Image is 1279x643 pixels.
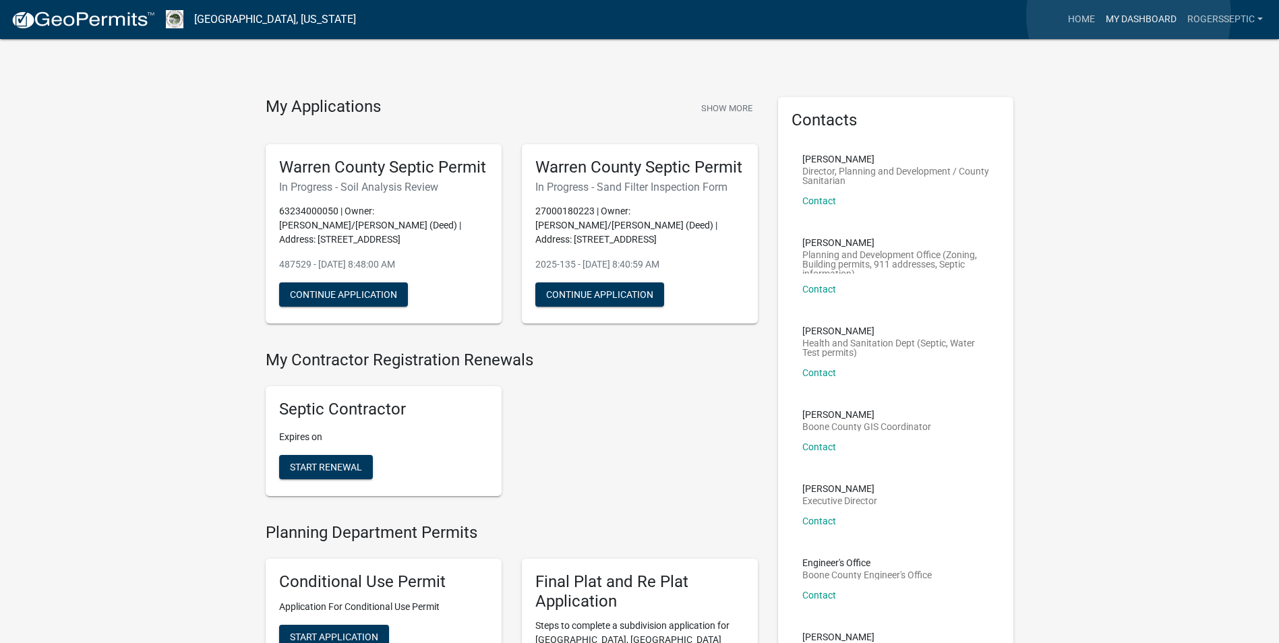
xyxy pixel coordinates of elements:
[802,422,931,431] p: Boone County GIS Coordinator
[266,350,758,370] h4: My Contractor Registration Renewals
[792,111,1001,130] h5: Contacts
[266,523,758,543] h4: Planning Department Permits
[279,455,373,479] button: Start Renewal
[194,8,356,31] a: [GEOGRAPHIC_DATA], [US_STATE]
[802,238,990,247] p: [PERSON_NAME]
[166,10,183,28] img: Boone County, Iowa
[802,590,836,601] a: Contact
[802,632,990,642] p: [PERSON_NAME]
[279,600,488,614] p: Application For Conditional Use Permit
[279,158,488,177] h5: Warren County Septic Permit
[696,97,758,119] button: Show More
[802,338,990,357] p: Health and Sanitation Dept (Septic, Water Test permits)
[290,631,378,642] span: Start Application
[535,181,744,193] h6: In Progress - Sand Filter Inspection Form
[1182,7,1268,32] a: rogersseptic
[535,158,744,177] h5: Warren County Septic Permit
[535,282,664,307] button: Continue Application
[279,400,488,419] h5: Septic Contractor
[802,516,836,526] a: Contact
[279,181,488,193] h6: In Progress - Soil Analysis Review
[279,257,488,272] p: 487529 - [DATE] 8:48:00 AM
[535,572,744,611] h5: Final Plat and Re Plat Application
[290,462,362,472] span: Start Renewal
[279,430,488,444] p: Expires on
[279,572,488,592] h5: Conditional Use Permit
[802,496,877,506] p: Executive Director
[802,284,836,295] a: Contact
[802,250,990,274] p: Planning and Development Office (Zoning, Building permits, 911 addresses, Septic information)
[1100,7,1182,32] a: My Dashboard
[266,350,758,507] wm-registration-list-section: My Contractor Registration Renewals
[802,166,990,185] p: Director, Planning and Development / County Sanitarian
[535,257,744,272] p: 2025-135 - [DATE] 8:40:59 AM
[535,204,744,247] p: 27000180223 | Owner: [PERSON_NAME]/[PERSON_NAME] (Deed) | Address: [STREET_ADDRESS]
[802,570,932,580] p: Boone County Engineer's Office
[266,97,381,117] h4: My Applications
[802,484,877,493] p: [PERSON_NAME]
[802,195,836,206] a: Contact
[802,558,932,568] p: Engineer's Office
[279,282,408,307] button: Continue Application
[802,441,836,452] a: Contact
[802,326,990,336] p: [PERSON_NAME]
[1063,7,1100,32] a: Home
[802,367,836,378] a: Contact
[802,410,931,419] p: [PERSON_NAME]
[279,204,488,247] p: 63234000050 | Owner: [PERSON_NAME]/[PERSON_NAME] (Deed) | Address: [STREET_ADDRESS]
[802,154,990,164] p: [PERSON_NAME]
